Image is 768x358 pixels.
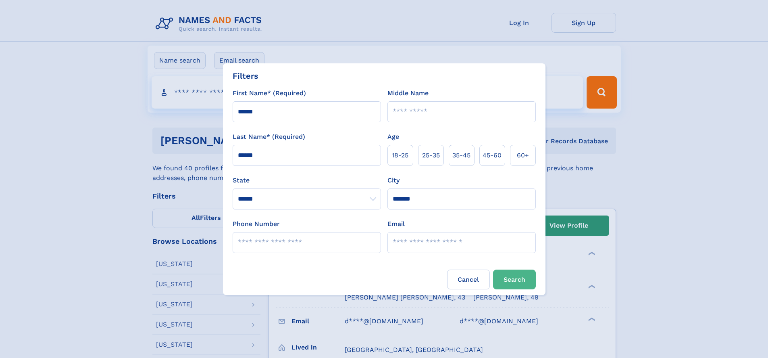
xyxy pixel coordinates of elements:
[387,132,399,142] label: Age
[387,176,400,185] label: City
[233,132,305,142] label: Last Name* (Required)
[392,151,408,160] span: 18‑25
[387,219,405,229] label: Email
[493,270,536,289] button: Search
[447,270,490,289] label: Cancel
[387,88,429,98] label: Middle Name
[233,219,280,229] label: Phone Number
[483,151,502,160] span: 45‑60
[233,70,258,82] div: Filters
[233,176,381,185] label: State
[517,151,529,160] span: 60+
[452,151,470,160] span: 35‑45
[422,151,440,160] span: 25‑35
[233,88,306,98] label: First Name* (Required)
